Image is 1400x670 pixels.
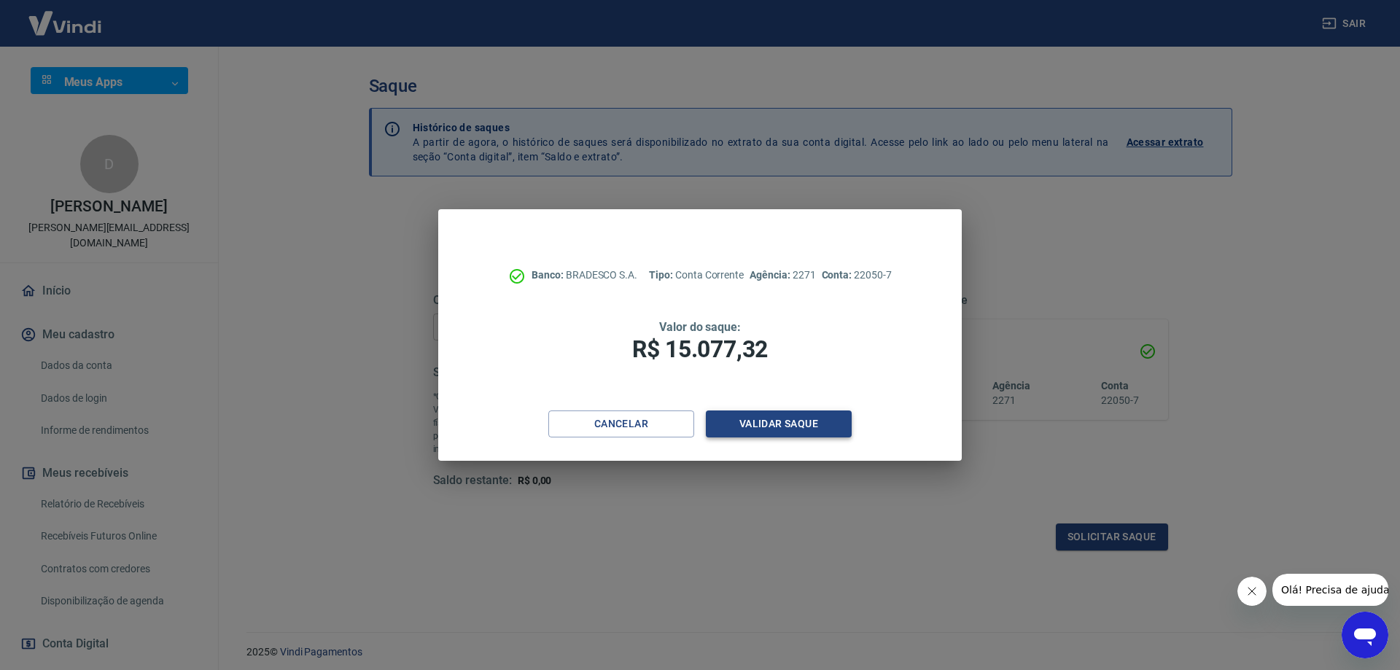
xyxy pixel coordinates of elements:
span: Valor do saque: [659,320,741,334]
p: 22050-7 [822,268,892,283]
iframe: Botão para abrir a janela de mensagens [1342,612,1388,658]
span: Tipo: [649,269,675,281]
span: Agência: [750,269,793,281]
p: Conta Corrente [649,268,744,283]
iframe: Fechar mensagem [1237,577,1267,606]
iframe: Mensagem da empresa [1272,574,1388,606]
span: R$ 15.077,32 [632,335,768,363]
p: 2271 [750,268,815,283]
span: Conta: [822,269,855,281]
p: BRADESCO S.A. [532,268,637,283]
button: Cancelar [548,410,694,437]
button: Validar saque [706,410,852,437]
span: Olá! Precisa de ajuda? [9,10,122,22]
span: Banco: [532,269,566,281]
